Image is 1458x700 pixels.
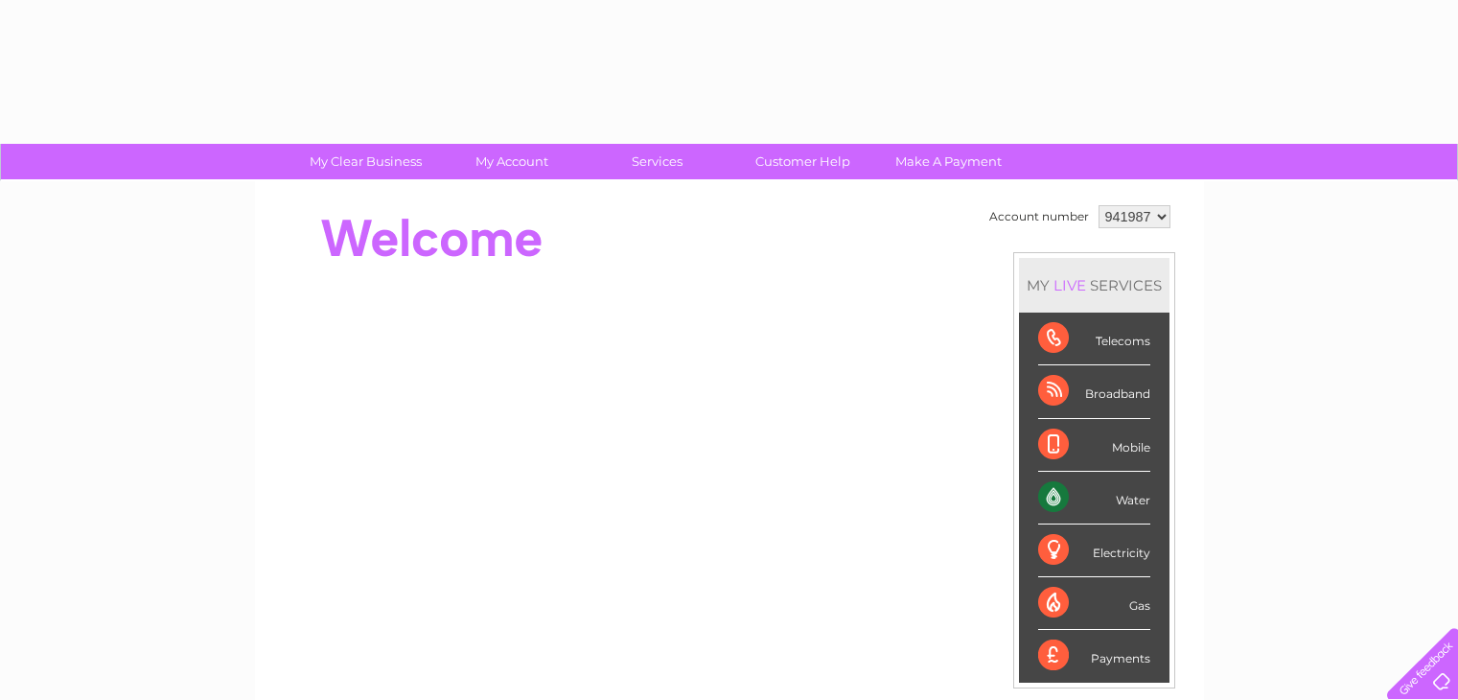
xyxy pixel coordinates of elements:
[1050,276,1090,294] div: LIVE
[869,144,1028,179] a: Make A Payment
[578,144,736,179] a: Services
[724,144,882,179] a: Customer Help
[1038,577,1150,630] div: Gas
[1038,365,1150,418] div: Broadband
[1038,472,1150,525] div: Water
[1019,258,1169,313] div: MY SERVICES
[1038,630,1150,682] div: Payments
[984,200,1094,233] td: Account number
[1038,525,1150,577] div: Electricity
[1038,313,1150,365] div: Telecoms
[1038,419,1150,472] div: Mobile
[432,144,590,179] a: My Account
[287,144,445,179] a: My Clear Business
